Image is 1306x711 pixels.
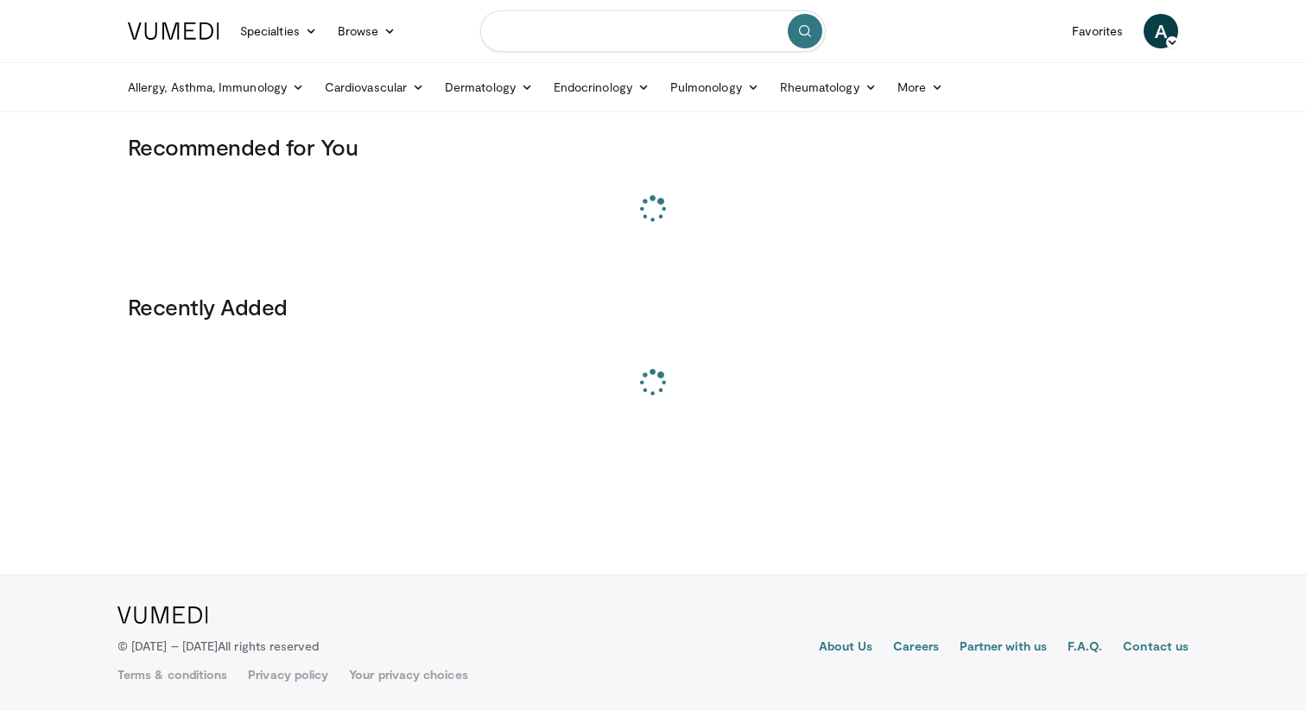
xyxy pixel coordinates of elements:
a: A [1144,14,1178,48]
a: Dermatology [434,70,543,105]
a: Favorites [1062,14,1133,48]
h3: Recently Added [128,293,1178,321]
h3: Recommended for You [128,133,1178,161]
a: Careers [893,638,939,658]
a: About Us [819,638,873,658]
a: Privacy policy [248,666,328,683]
a: Browse [327,14,407,48]
a: Contact us [1123,638,1189,658]
a: Pulmonology [660,70,770,105]
a: Cardiovascular [314,70,434,105]
a: Your privacy choices [349,666,467,683]
a: More [887,70,954,105]
a: Endocrinology [543,70,660,105]
a: Partner with us [960,638,1047,658]
a: Rheumatology [770,70,887,105]
a: F.A.Q. [1068,638,1102,658]
p: © [DATE] – [DATE] [117,638,320,655]
img: VuMedi Logo [128,22,219,40]
a: Allergy, Asthma, Immunology [117,70,314,105]
img: VuMedi Logo [117,606,208,624]
span: All rights reserved [218,638,319,653]
a: Terms & conditions [117,666,227,683]
input: Search topics, interventions [480,10,826,52]
a: Specialties [230,14,327,48]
